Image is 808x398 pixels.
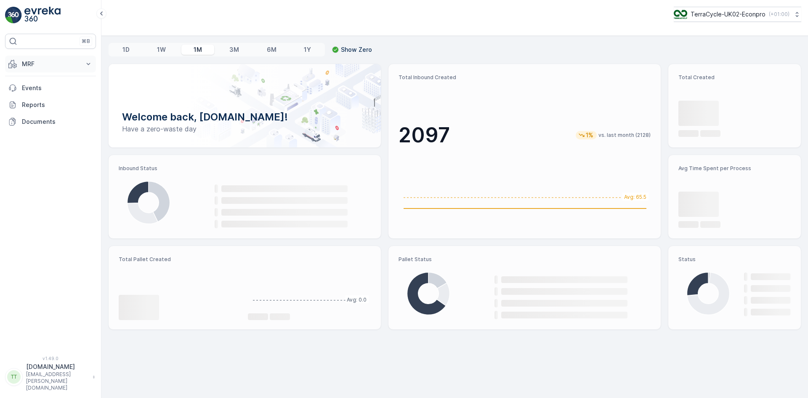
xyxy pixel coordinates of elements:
p: Inbound Status [119,165,371,172]
p: [DOMAIN_NAME] [26,363,88,371]
p: Pallet Status [399,256,651,263]
p: 3M [229,45,239,54]
a: Documents [5,113,96,130]
p: 1M [194,45,202,54]
p: Have a zero-waste day [122,124,367,134]
p: 6M [267,45,276,54]
p: Documents [22,118,93,126]
p: 1% [585,131,594,139]
p: Total Created [678,74,791,81]
button: MRF [5,56,96,72]
div: TT [7,370,21,384]
p: Avg Time Spent per Process [678,165,791,172]
p: ( +01:00 ) [769,11,789,18]
img: terracycle_logo_wKaHoWT.png [674,10,687,19]
a: Events [5,80,96,96]
p: vs. last month (2128) [598,132,651,139]
p: Events [22,84,93,92]
span: v 1.49.0 [5,356,96,361]
button: TerraCycle-UK02-Econpro(+01:00) [674,7,801,22]
p: MRF [22,60,79,68]
p: TerraCycle-UK02-Econpro [691,10,765,19]
a: Reports [5,96,96,113]
p: Total Inbound Created [399,74,651,81]
p: 1D [122,45,130,54]
p: [EMAIL_ADDRESS][PERSON_NAME][DOMAIN_NAME] [26,371,88,391]
p: 2097 [399,123,450,148]
p: Welcome back, [DOMAIN_NAME]! [122,110,367,124]
button: TT[DOMAIN_NAME][EMAIL_ADDRESS][PERSON_NAME][DOMAIN_NAME] [5,363,96,391]
p: Total Pallet Created [119,256,241,263]
p: Reports [22,101,93,109]
p: Show Zero [341,45,372,54]
p: 1W [157,45,166,54]
img: logo_light-DOdMpM7g.png [24,7,61,24]
img: logo [5,7,22,24]
p: ⌘B [82,38,90,45]
p: Status [678,256,791,263]
p: 1Y [304,45,311,54]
